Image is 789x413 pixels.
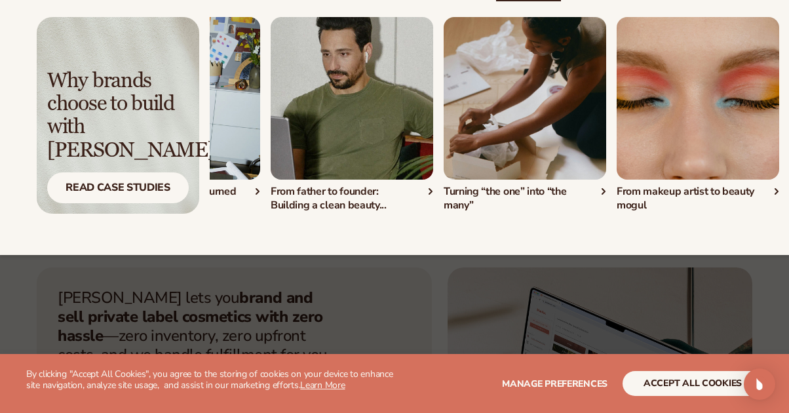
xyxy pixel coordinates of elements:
[26,369,394,391] p: By clicking "Accept All Cookies", you agree to the storing of cookies on your device to enhance s...
[444,17,606,180] img: Person packaging an order in a box.
[47,69,189,162] div: Why brands choose to build with [PERSON_NAME]
[617,17,779,180] img: Eyes with multicolor makeup.
[623,371,763,396] button: accept all cookies
[444,185,606,212] div: Turning “the one” into “the many”
[271,17,433,212] div: 2 / 4
[502,371,607,396] button: Manage preferences
[444,17,606,212] a: Person packaging an order in a box. Turning “the one” into “the many”
[300,379,345,391] a: Learn More
[271,17,433,180] img: Man holding tablet on couch.
[271,185,433,212] div: From father to founder: Building a clean beauty...
[444,17,606,212] div: 3 / 4
[502,378,607,390] span: Manage preferences
[617,185,779,212] div: From makeup artist to beauty mogul
[37,17,199,214] img: Light background with shadow.
[271,17,433,212] a: Man holding tablet on couch. From father to founder: Building a clean beauty...
[617,17,779,212] a: Eyes with multicolor makeup. From makeup artist to beauty mogul
[744,368,775,400] div: Open Intercom Messenger
[37,17,199,214] a: Light background with shadow. Why brands choose to build with [PERSON_NAME] Read Case Studies
[617,17,779,212] div: 4 / 4
[47,172,189,203] div: Read Case Studies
